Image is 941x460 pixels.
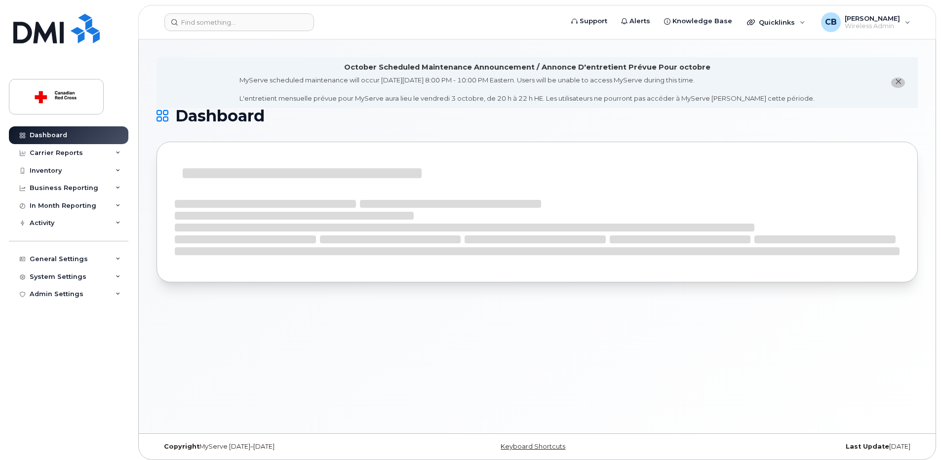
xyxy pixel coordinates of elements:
[501,443,565,450] a: Keyboard Shortcuts
[664,443,918,451] div: [DATE]
[846,443,889,450] strong: Last Update
[891,77,905,88] button: close notification
[239,76,815,103] div: MyServe scheduled maintenance will occur [DATE][DATE] 8:00 PM - 10:00 PM Eastern. Users will be u...
[175,109,265,123] span: Dashboard
[164,443,199,450] strong: Copyright
[157,443,410,451] div: MyServe [DATE]–[DATE]
[344,62,710,73] div: October Scheduled Maintenance Announcement / Annonce D'entretient Prévue Pour octobre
